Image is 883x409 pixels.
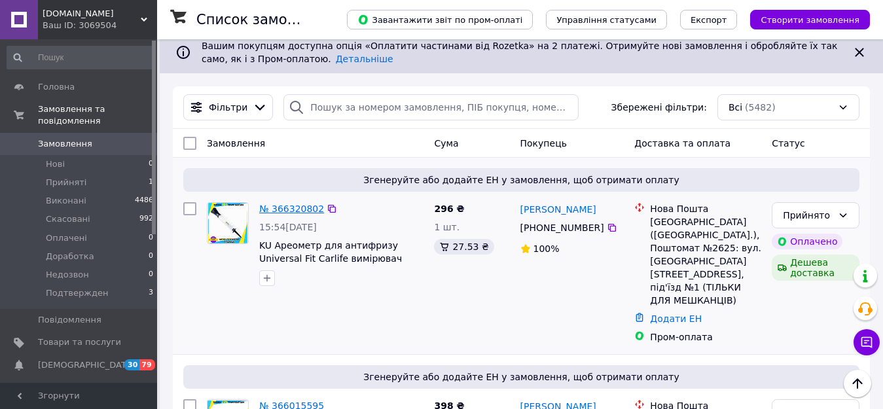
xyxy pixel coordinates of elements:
button: Експорт [680,10,738,29]
span: 0 [149,158,153,170]
span: Cума [434,138,458,149]
span: 992 [139,213,153,225]
span: Оплачені [46,232,87,244]
a: [PERSON_NAME] [520,203,596,216]
span: 79 [139,359,154,370]
div: Прийнято [783,208,833,222]
span: 15:54[DATE] [259,222,317,232]
a: Додати ЕН [650,313,702,324]
span: 1 [149,177,153,188]
div: [GEOGRAPHIC_DATA] ([GEOGRAPHIC_DATA].), Поштомат №2625: вул. [GEOGRAPHIC_DATA][STREET_ADDRESS], п... [650,215,761,307]
span: Збережені фільтри: [611,101,707,114]
span: Замовлення [207,138,265,149]
span: Подтвержден [46,287,108,299]
a: Створити замовлення [737,14,870,24]
span: Завантажити звіт по пром-оплаті [357,14,522,26]
span: Управління статусами [556,15,657,25]
span: Скасовані [46,213,90,225]
span: Доставка та оплата [634,138,730,149]
span: [DEMOGRAPHIC_DATA] [38,359,135,371]
span: Повідомлення [38,314,101,326]
span: Доработка [46,251,94,262]
button: Створити замовлення [750,10,870,29]
button: Наверх [844,370,871,397]
div: 27.53 ₴ [434,239,494,255]
span: Покупець [520,138,567,149]
span: Статус [772,138,805,149]
span: 0 [149,269,153,281]
span: Виконані [46,195,86,207]
span: Товари та послуги [38,336,121,348]
span: Прийняті [46,177,86,188]
span: 0 [149,251,153,262]
span: Вашим покупцям доступна опція «Оплатити частинами від Rozetka» на 2 платежі. Отримуйте нові замов... [202,41,837,64]
a: Фото товару [207,202,249,244]
div: Ваш ID: 3069504 [43,20,157,31]
span: Головна [38,81,75,93]
span: Показники роботи компанії [38,382,121,405]
span: Недозвон [46,269,89,281]
span: Нові [46,158,65,170]
a: Детальніше [336,54,393,64]
h1: Список замовлень [196,12,329,27]
input: Пошук за номером замовлення, ПІБ покупця, номером телефону, Email, номером накладної [283,94,578,120]
div: Дешева доставка [772,255,859,281]
span: 3 [149,287,153,299]
span: 1 шт. [434,222,460,232]
a: № 366320802 [259,204,324,214]
span: Створити замовлення [761,15,859,25]
button: Управління статусами [546,10,667,29]
span: Фільтри [209,101,247,114]
span: Згенеруйте або додайте ЕН у замовлення, щоб отримати оплату [189,370,854,383]
div: Нова Пошта [650,202,761,215]
span: Замовлення та повідомлення [38,103,157,127]
button: Чат з покупцем [854,329,880,355]
span: KUPICOM.TOP [43,8,141,20]
a: KU Ареометр для антифризу Universal Fit Carlife вимірювач щільності рідини для захисту від перегр... [259,240,420,290]
button: Завантажити звіт по пром-оплаті [347,10,533,29]
span: 100% [533,243,560,254]
span: Всі [729,101,742,114]
div: [PHONE_NUMBER] [518,219,607,237]
span: Експорт [691,15,727,25]
span: Згенеруйте або додайте ЕН у замовлення, щоб отримати оплату [189,173,854,187]
span: 296 ₴ [434,204,464,214]
span: (5482) [745,102,776,113]
div: Оплачено [772,234,842,249]
span: 0 [149,232,153,244]
span: 4486 [135,195,153,207]
span: 30 [124,359,139,370]
input: Пошук [7,46,154,69]
div: Пром-оплата [650,330,761,344]
span: Замовлення [38,138,92,150]
img: Фото товару [208,203,248,243]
